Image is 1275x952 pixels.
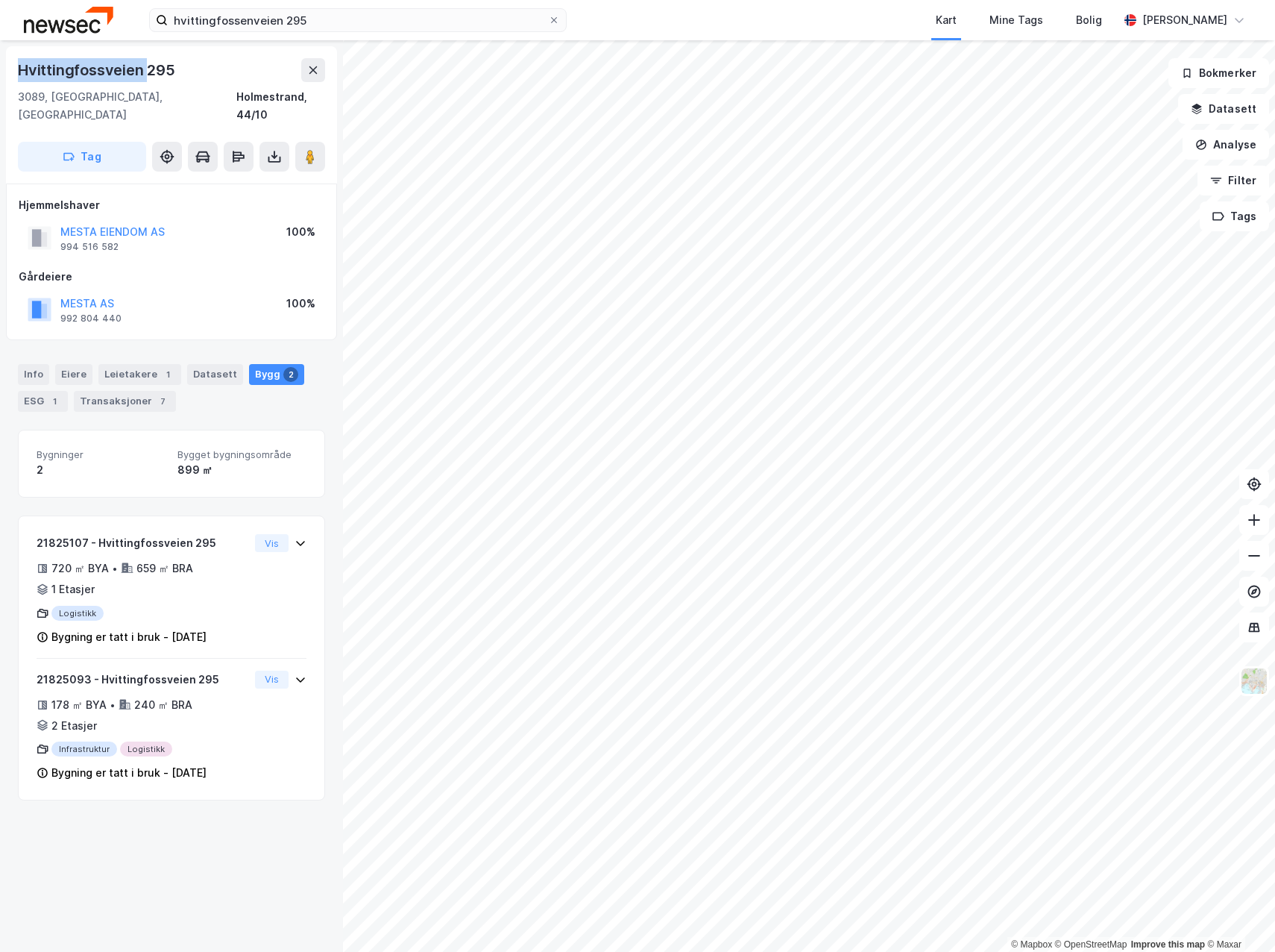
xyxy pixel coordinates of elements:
[283,367,298,382] div: 2
[1200,880,1275,952] iframe: Chat Widget
[18,391,68,412] div: ESG
[1055,939,1127,950] a: OpenStreetMap
[1240,667,1268,695] img: Z
[1142,11,1227,29] div: [PERSON_NAME]
[37,448,166,461] span: Bygninger
[1168,58,1269,88] button: Bokmerker
[155,394,170,409] div: 7
[1200,880,1275,952] div: Kontrollprogram for chat
[255,671,289,689] button: Vis
[37,671,249,689] div: 21825093 - Hvittingfossveien 295
[37,534,249,552] div: 21825107 - Hvittingfossveien 295
[19,268,324,286] div: Gårdeiere
[1011,939,1052,950] a: Mapbox
[255,534,289,552] button: Vis
[51,764,207,782] div: Bygning er tatt i bruk - [DATE]
[51,560,109,577] div: 720 ㎡ BYA
[989,11,1043,29] div: Mine Tags
[98,364,181,385] div: Leietakere
[18,58,178,82] div: Hvittingfossveien 295
[110,699,116,711] div: •
[249,364,304,385] div: Bygg
[51,717,97,735] div: 2 Etasjer
[1200,201,1269,231] button: Tags
[60,241,119,253] div: 994 516 582
[1131,939,1205,950] a: Improve this map
[136,560,193,577] div: 659 ㎡ BRA
[1183,130,1269,160] button: Analyse
[112,563,118,574] div: •
[55,364,92,385] div: Eiere
[286,223,315,241] div: 100%
[187,364,243,385] div: Datasett
[47,394,62,409] div: 1
[177,448,306,461] span: Bygget bygningsområde
[236,88,325,124] div: Holmestrand, 44/10
[18,142,146,172] button: Tag
[286,295,315,313] div: 100%
[19,196,324,214] div: Hjemmelshaver
[51,628,207,646] div: Bygning er tatt i bruk - [DATE]
[51,580,95,598] div: 1 Etasjer
[18,364,49,385] div: Info
[1197,166,1269,195] button: Filter
[18,88,236,124] div: 3089, [GEOGRAPHIC_DATA], [GEOGRAPHIC_DATA]
[1178,94,1269,124] button: Datasett
[74,391,176,412] div: Transaksjoner
[168,9,548,31] input: Søk på adresse, matrikkel, gårdeiere, leietakere eller personer
[51,696,107,714] div: 178 ㎡ BYA
[160,367,175,382] div: 1
[177,461,306,479] div: 899 ㎡
[37,461,166,479] div: 2
[24,7,113,33] img: newsec-logo.f6e21ccffca1b3a03d2d.png
[60,313,122,325] div: 992 804 440
[1076,11,1102,29] div: Bolig
[936,11,957,29] div: Kart
[134,696,192,714] div: 240 ㎡ BRA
